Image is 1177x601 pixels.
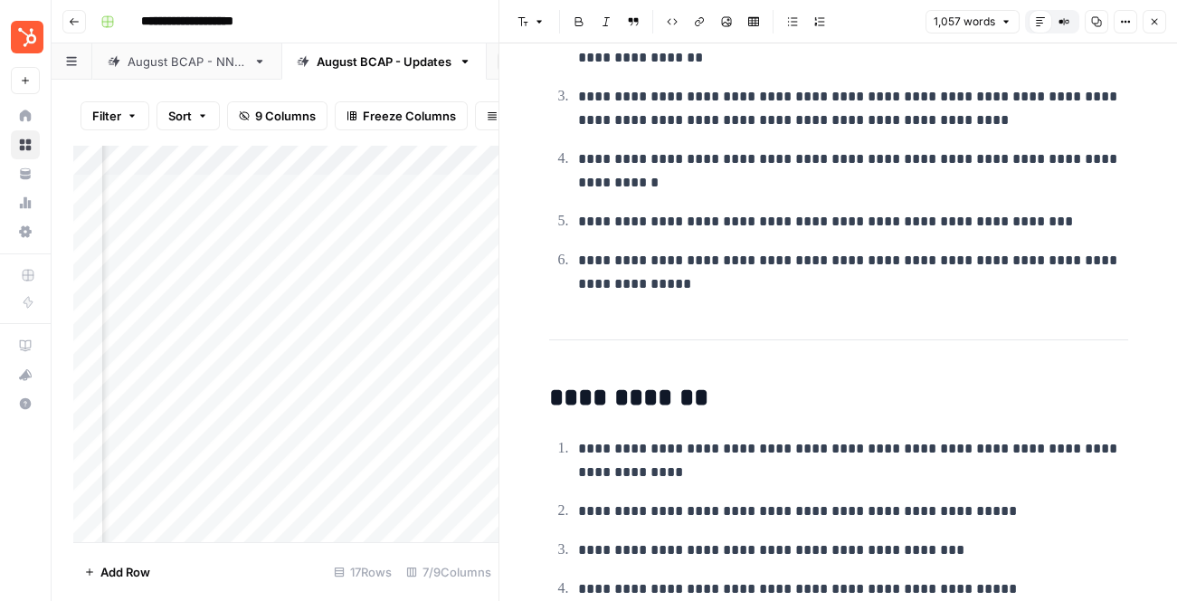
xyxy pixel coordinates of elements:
[81,101,149,130] button: Filter
[92,43,281,80] a: August BCAP - NNPs
[100,563,150,581] span: Add Row
[11,101,40,130] a: Home
[11,159,40,188] a: Your Data
[227,101,327,130] button: 9 Columns
[255,107,316,125] span: 9 Columns
[317,52,451,71] div: August BCAP - Updates
[73,558,161,587] button: Add Row
[11,14,40,60] button: Workspace: Blog Content Action Plan
[157,101,220,130] button: Sort
[399,558,498,587] div: 7/9 Columns
[11,130,40,159] a: Browse
[11,389,40,418] button: Help + Support
[168,107,192,125] span: Sort
[92,107,121,125] span: Filter
[11,360,40,389] button: What's new?
[128,52,246,71] div: August BCAP - NNPs
[335,101,468,130] button: Freeze Columns
[11,331,40,360] a: AirOps Academy
[363,107,456,125] span: Freeze Columns
[934,14,995,30] span: 1,057 words
[281,43,487,80] a: August BCAP - Updates
[11,188,40,217] a: Usage
[12,361,39,388] div: What's new?
[925,10,1020,33] button: 1,057 words
[11,217,40,246] a: Settings
[11,21,43,53] img: Blog Content Action Plan Logo
[327,558,399,587] div: 17 Rows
